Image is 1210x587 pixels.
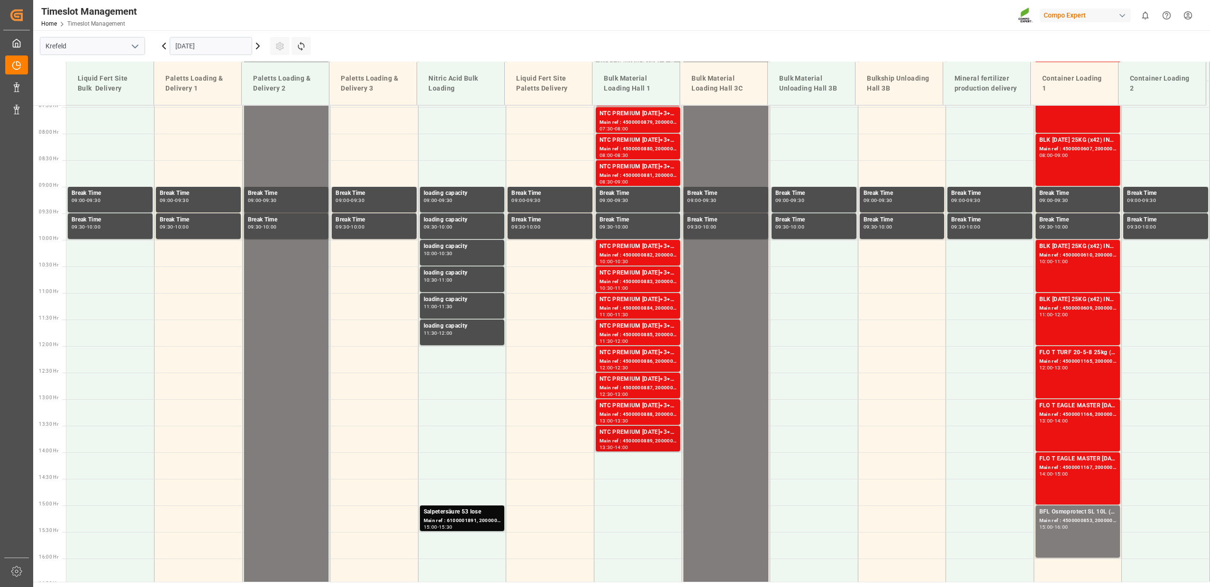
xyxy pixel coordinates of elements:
[439,331,453,335] div: 12:00
[72,189,149,198] div: Break Time
[600,419,613,423] div: 13:00
[424,304,437,309] div: 11:00
[511,215,589,225] div: Break Time
[1142,225,1156,229] div: 10:00
[1039,472,1053,476] div: 14:00
[1039,517,1117,525] div: Main ref : 4500000853, 2000000120
[1040,9,1131,22] div: Compo Expert
[600,286,613,290] div: 10:30
[600,437,677,445] div: Main ref : 4500000889, 2000000854
[615,419,628,423] div: 13:30
[173,198,175,202] div: -
[261,198,263,202] div: -
[424,321,501,331] div: loading capacity
[85,198,87,202] div: -
[511,198,525,202] div: 09:00
[1053,153,1054,157] div: -
[127,39,142,54] button: open menu
[600,225,613,229] div: 09:30
[613,259,615,264] div: -
[600,366,613,370] div: 12:00
[525,198,527,202] div: -
[39,422,58,427] span: 13:30 Hr
[1142,198,1156,202] div: 09:30
[879,225,892,229] div: 10:00
[248,198,262,202] div: 09:00
[1055,259,1068,264] div: 11:00
[600,304,677,312] div: Main ref : 4500000884, 2000000854
[1039,401,1117,411] div: FLO T EAGLE MASTER [DATE] 25kg (x42) WW
[1156,5,1177,26] button: Help Center
[72,215,149,225] div: Break Time
[615,225,628,229] div: 10:00
[775,70,847,97] div: Bulk Material Unloading Hall 3B
[439,198,453,202] div: 09:30
[701,198,702,202] div: -
[39,448,58,453] span: 14:00 Hr
[615,153,628,157] div: 08:30
[85,225,87,229] div: -
[615,366,628,370] div: 12:30
[1053,225,1054,229] div: -
[615,259,628,264] div: 10:30
[613,392,615,396] div: -
[525,225,527,229] div: -
[951,198,965,202] div: 09:00
[39,395,58,400] span: 13:00 Hr
[248,225,262,229] div: 09:30
[600,295,677,304] div: NTC PREMIUM [DATE]+3+TE BULK
[39,262,58,267] span: 10:30 Hr
[41,4,137,18] div: Timeslot Management
[600,109,677,119] div: NTC PREMIUM [DATE]+3+TE BULK
[1039,419,1053,423] div: 13:00
[527,225,540,229] div: 10:00
[864,198,877,202] div: 09:00
[600,358,677,366] div: Main ref : 4500000886, 2000000854
[951,189,1028,198] div: Break Time
[349,225,351,229] div: -
[1039,348,1117,358] div: FLO T TURF 20-5-8 25kg (x42) WW
[1039,259,1053,264] div: 10:00
[424,525,437,529] div: 15:00
[424,331,437,335] div: 11:30
[39,342,58,347] span: 12:00 Hr
[600,189,677,198] div: Break Time
[39,501,58,506] span: 15:00 Hr
[966,225,980,229] div: 10:00
[437,525,439,529] div: -
[615,180,628,184] div: 09:00
[600,145,677,153] div: Main ref : 4500000880, 2000000854
[791,225,804,229] div: 10:00
[1039,454,1117,464] div: FLO T EAGLE MASTER [DATE] 25kg (x42) WW
[39,475,58,480] span: 14:30 Hr
[351,198,364,202] div: 09:30
[437,251,439,256] div: -
[600,259,613,264] div: 10:00
[600,127,613,131] div: 07:30
[687,215,764,225] div: Break Time
[687,198,701,202] div: 09:00
[600,119,677,127] div: Main ref : 4500000879, 2000000854
[1018,7,1033,24] img: Screenshot%202023-09-29%20at%2010.02.21.png_1712312052.png
[1039,507,1117,517] div: BFL Osmoprotect SL 10L (x60) CL MTO
[613,198,615,202] div: -
[160,189,237,198] div: Break Time
[1135,5,1156,26] button: show 0 new notifications
[527,198,540,202] div: 09:30
[40,37,145,55] input: Type to search/select
[1039,225,1053,229] div: 09:30
[248,189,325,198] div: Break Time
[249,70,321,97] div: Paletts Loading & Delivery 2
[39,368,58,374] span: 12:30 Hr
[1039,198,1053,202] div: 09:00
[39,315,58,321] span: 11:30 Hr
[613,225,615,229] div: -
[74,70,146,97] div: Liquid Fert Site Bulk Delivery
[613,339,615,343] div: -
[1055,419,1068,423] div: 14:00
[951,70,1023,97] div: Mineral fertilizer production delivery
[424,517,501,525] div: Main ref : 6100001891, 2000001510
[965,225,966,229] div: -
[437,278,439,282] div: -
[1055,366,1068,370] div: 13:00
